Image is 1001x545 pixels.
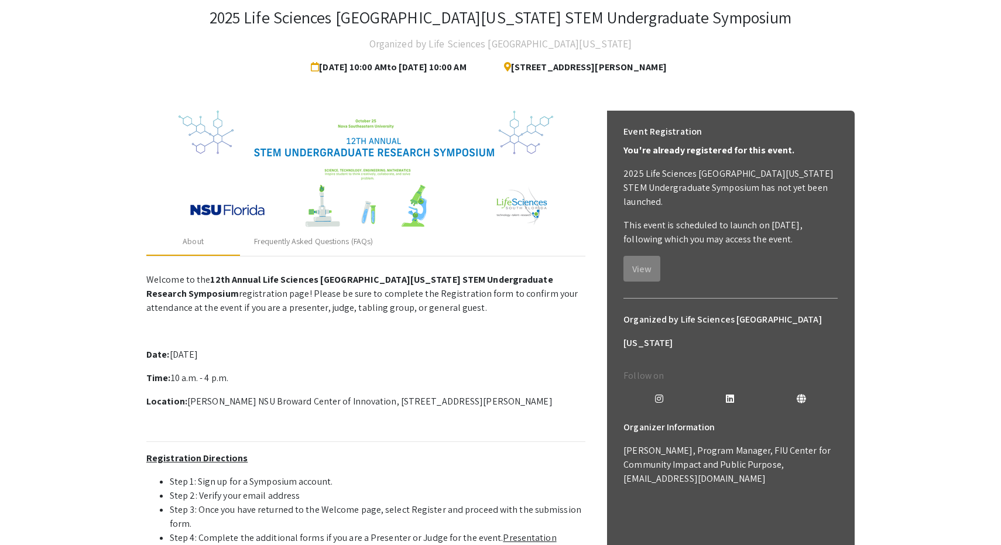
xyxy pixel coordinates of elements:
[170,489,585,503] li: Step 2: Verify your email address
[170,503,585,531] li: Step 3: Once you have returned to the Welcome page, select Register and proceed with the submissi...
[623,167,838,209] p: 2025 Life Sciences [GEOGRAPHIC_DATA][US_STATE] STEM Undergraduate Symposium has not yet been laun...
[623,256,660,282] button: View
[146,372,171,384] strong: Time:
[495,56,667,79] span: [STREET_ADDRESS][PERSON_NAME]
[146,395,585,409] p: [PERSON_NAME] NSU Broward Center of Innovation, [STREET_ADDRESS][PERSON_NAME]
[254,235,373,248] div: Frequently Asked Questions (FAQs)
[369,32,632,56] h4: Organized by Life Sciences [GEOGRAPHIC_DATA][US_STATE]
[146,348,170,361] strong: Date:
[183,235,204,248] div: About
[9,492,50,536] iframe: Chat
[146,273,585,315] p: Welcome to the registration page! Please be sure to complete the Registration form to confirm you...
[146,348,585,362] p: [DATE]
[146,452,248,464] u: Registration Directions
[623,143,838,157] p: You're already registered for this event.
[623,308,838,355] h6: Organized by Life Sciences [GEOGRAPHIC_DATA][US_STATE]
[146,395,187,407] strong: Location:
[311,56,471,79] span: [DATE] 10:00 AM to [DATE] 10:00 AM
[623,369,838,383] p: Follow on
[623,444,838,486] p: [PERSON_NAME], Program Manager, FIU Center for Community Impact and Public Purpose, [EMAIL_ADDRES...
[623,416,838,439] h6: Organizer Information
[623,218,838,246] p: This event is scheduled to launch on [DATE], following which you may access the event.
[179,111,553,228] img: 32153a09-f8cb-4114-bf27-cfb6bc84fc69.png
[170,475,585,489] li: Step 1: Sign up for a Symposium account.
[146,273,553,300] strong: 12th Annual Life Sciences [GEOGRAPHIC_DATA][US_STATE] STEM Undergraduate Research Symposium
[210,8,792,28] h3: 2025 Life Sciences [GEOGRAPHIC_DATA][US_STATE] STEM Undergraduate Symposium
[146,371,585,385] p: 10 a.m. - 4 p.m.
[623,120,702,143] h6: Event Registration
